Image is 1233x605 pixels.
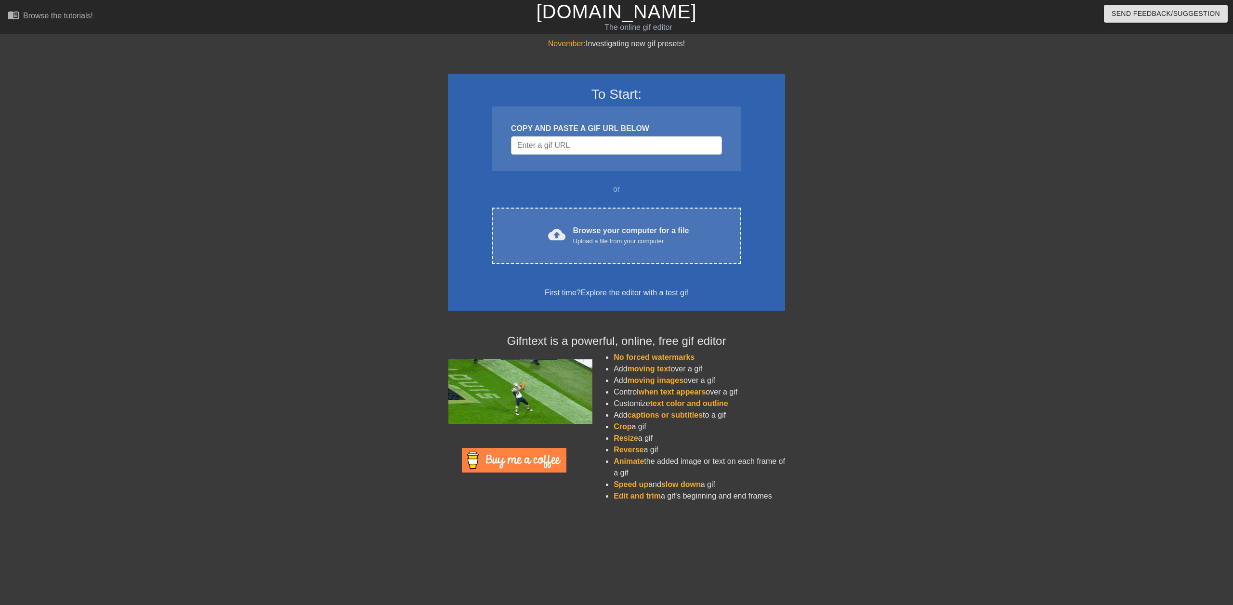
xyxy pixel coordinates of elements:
[581,289,688,297] a: Explore the editor with a test gif
[23,12,93,20] div: Browse the tutorials!
[614,446,643,454] span: Reverse
[448,334,785,348] h4: Gifntext is a powerful, online, free gif editor
[661,480,701,488] span: slow down
[548,39,586,48] span: November:
[548,226,565,243] span: cloud_upload
[614,398,785,409] li: Customize
[460,86,773,103] h3: To Start:
[473,184,760,195] div: or
[511,136,722,155] input: Username
[573,237,689,246] div: Upload a file from your computer
[614,479,785,490] li: and a gif
[628,411,703,419] span: captions or subtitles
[460,287,773,299] div: First time?
[536,1,696,22] a: [DOMAIN_NAME]
[614,353,695,361] span: No forced watermarks
[628,365,671,373] span: moving text
[462,448,566,473] img: Buy Me A Coffee
[614,456,785,479] li: the added image or text on each frame of a gif
[614,363,785,375] li: Add over a gif
[511,123,722,134] div: COPY AND PASTE A GIF URL BELOW
[614,386,785,398] li: Control over a gif
[448,359,592,424] img: football_small.gif
[614,492,661,500] span: Edit and trim
[614,480,648,488] span: Speed up
[614,433,785,444] li: a gif
[614,490,785,502] li: a gif's beginning and end frames
[573,225,689,246] div: Browse your computer for a file
[1104,5,1228,23] button: Send Feedback/Suggestion
[8,9,19,21] span: menu_book
[416,22,861,33] div: The online gif editor
[614,421,785,433] li: a gif
[614,444,785,456] li: a gif
[614,457,644,465] span: Animate
[614,434,638,442] span: Resize
[8,9,93,24] a: Browse the tutorials!
[614,422,631,431] span: Crop
[614,409,785,421] li: Add to a gif
[650,399,728,408] span: text color and outline
[628,376,683,384] span: moving images
[448,38,785,50] div: Investigating new gif presets!
[1112,8,1220,20] span: Send Feedback/Suggestion
[639,388,706,396] span: when text appears
[614,375,785,386] li: Add over a gif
